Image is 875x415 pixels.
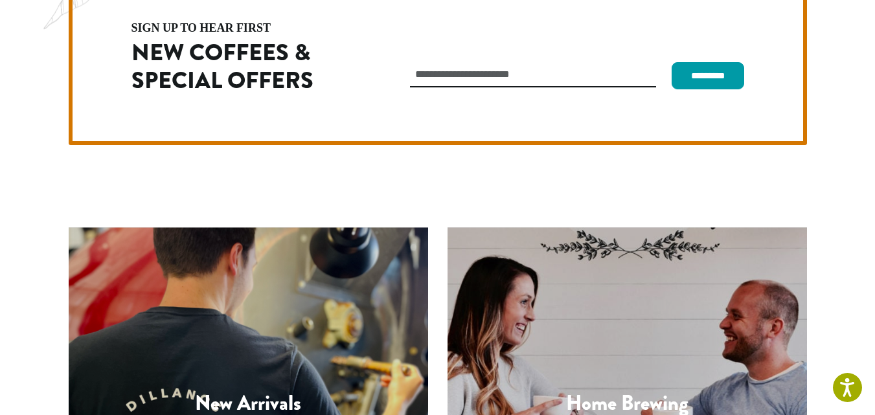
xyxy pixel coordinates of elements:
h4: sign up to hear first [131,22,354,34]
h2: New Coffees & Special Offers [131,39,354,95]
